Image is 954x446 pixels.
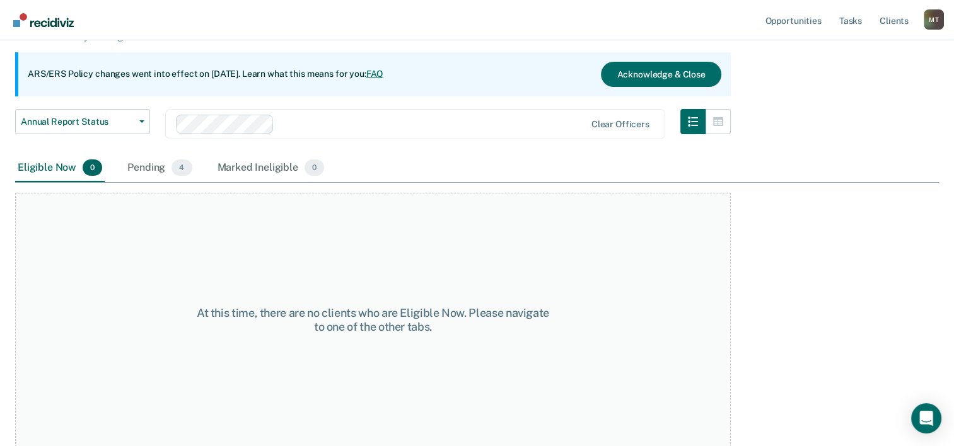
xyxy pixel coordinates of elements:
[366,69,384,79] a: FAQ
[13,13,74,27] img: Recidiviz
[924,9,944,30] div: M T
[15,109,150,134] button: Annual Report Status
[15,18,721,42] p: Supervision clients may be eligible for Annual Report Status if they meet certain criteria. The o...
[305,159,324,176] span: 0
[591,119,649,130] div: Clear officers
[601,62,721,87] button: Acknowledge & Close
[125,154,194,182] div: Pending4
[194,306,551,333] div: At this time, there are no clients who are Eligible Now. Please navigate to one of the other tabs.
[28,68,383,81] p: ARS/ERS Policy changes went into effect on [DATE]. Learn what this means for you:
[215,154,327,182] div: Marked Ineligible0
[15,154,105,182] div: Eligible Now0
[83,159,102,176] span: 0
[924,9,944,30] button: Profile dropdown button
[911,403,941,433] div: Open Intercom Messenger
[172,159,192,176] span: 4
[21,117,134,127] span: Annual Report Status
